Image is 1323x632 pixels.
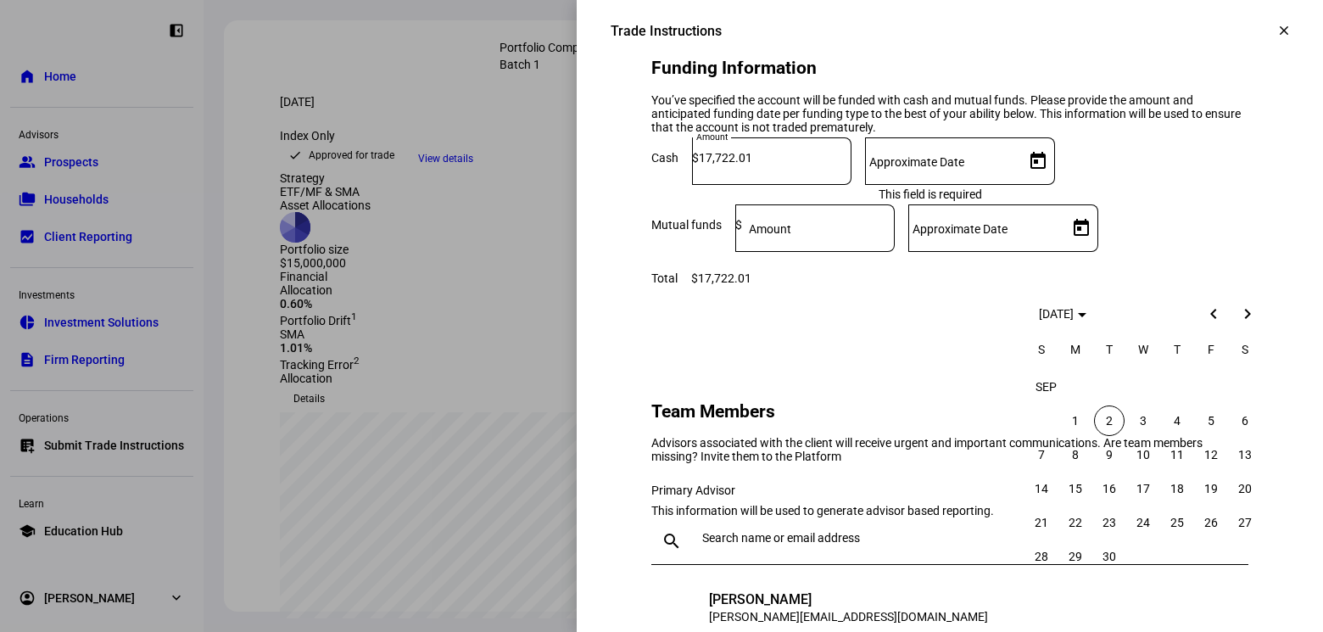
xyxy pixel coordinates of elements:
[1174,343,1181,356] span: T
[1024,438,1058,472] button: September 7, 2025
[1058,472,1092,506] button: September 15, 2025
[1160,506,1194,540] button: September 25, 2025
[1126,472,1160,506] button: September 17, 2025
[1024,540,1058,573] button: September 28, 2025
[1194,472,1228,506] button: September 19, 2025
[1160,472,1194,506] button: September 18, 2025
[1026,541,1057,572] span: 28
[1230,507,1260,538] span: 27
[1196,439,1226,470] span: 12
[1230,439,1260,470] span: 13
[1228,404,1262,438] button: September 6, 2025
[1208,343,1214,356] span: F
[1058,540,1092,573] button: September 29, 2025
[1058,438,1092,472] button: September 8, 2025
[1024,370,1262,404] td: SEP
[1029,297,1097,331] button: Choose month and year
[1026,473,1057,504] span: 14
[1094,439,1125,470] span: 9
[1060,405,1091,436] span: 1
[1162,507,1192,538] span: 25
[1128,507,1158,538] span: 24
[1024,506,1058,540] button: September 21, 2025
[1060,507,1091,538] span: 22
[1094,473,1125,504] span: 16
[1060,473,1091,504] span: 15
[1092,540,1126,573] button: September 30, 2025
[1196,405,1226,436] span: 5
[1058,506,1092,540] button: September 22, 2025
[1094,507,1125,538] span: 23
[1230,405,1260,436] span: 6
[1162,405,1192,436] span: 4
[1070,343,1080,356] span: M
[1106,343,1113,356] span: T
[1138,343,1148,356] span: W
[1128,405,1158,436] span: 3
[1126,404,1160,438] button: September 3, 2025
[1039,307,1074,321] span: [DATE]
[1196,473,1226,504] span: 19
[1094,405,1125,436] span: 2
[1060,541,1091,572] span: 29
[1024,472,1058,506] button: September 14, 2025
[1228,506,1262,540] button: September 27, 2025
[1160,438,1194,472] button: September 11, 2025
[1162,473,1192,504] span: 18
[1162,439,1192,470] span: 11
[1058,404,1092,438] button: September 1, 2025
[1026,507,1057,538] span: 21
[1128,439,1158,470] span: 10
[1128,473,1158,504] span: 17
[1092,404,1126,438] button: September 2, 2025
[1231,297,1264,331] button: Next month
[1126,438,1160,472] button: September 10, 2025
[1038,343,1045,356] span: S
[1196,507,1226,538] span: 26
[1060,439,1091,470] span: 8
[1160,404,1194,438] button: September 4, 2025
[1194,438,1228,472] button: September 12, 2025
[1230,473,1260,504] span: 20
[1092,506,1126,540] button: September 23, 2025
[1092,472,1126,506] button: September 16, 2025
[1228,472,1262,506] button: September 20, 2025
[1194,506,1228,540] button: September 26, 2025
[1197,297,1231,331] button: Previous month
[1126,506,1160,540] button: September 24, 2025
[1026,439,1057,470] span: 7
[1228,438,1262,472] button: September 13, 2025
[1094,541,1125,572] span: 30
[1194,404,1228,438] button: September 5, 2025
[1242,343,1248,356] span: S
[1092,438,1126,472] button: September 9, 2025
